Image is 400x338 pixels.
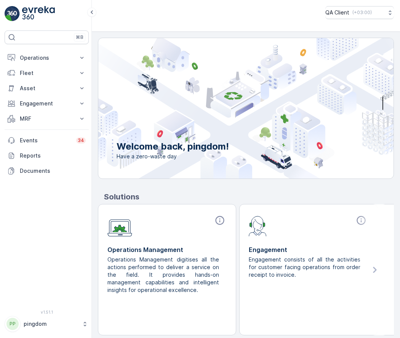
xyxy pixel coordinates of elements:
p: Engagement consists of all the activities for customer facing operations from order receipt to in... [249,256,362,279]
p: Engagement [249,245,368,254]
img: module-icon [107,215,132,237]
p: Operations Management [107,245,227,254]
p: Events [20,137,72,144]
button: PPpingdom [5,316,89,332]
p: ⌘B [76,34,83,40]
button: Fleet [5,65,89,81]
button: Engagement [5,96,89,111]
p: Operations [20,54,74,62]
span: Have a zero-waste day [117,153,229,160]
p: Asset [20,84,74,92]
a: Events34 [5,133,89,148]
p: MRF [20,115,74,123]
p: Operations Management digitises all the actions performed to deliver a service on the field. It p... [107,256,221,294]
p: 34 [78,137,84,143]
p: Welcome back, pingdom! [117,140,229,153]
a: Reports [5,148,89,163]
span: v 1.51.1 [5,310,89,314]
p: pingdom [24,320,78,328]
button: QA Client(+03:00) [325,6,394,19]
button: MRF [5,111,89,126]
button: Asset [5,81,89,96]
p: Reports [20,152,86,159]
img: logo [5,6,20,21]
img: logo_light-DOdMpM7g.png [22,6,55,21]
img: city illustration [64,38,394,179]
button: Operations [5,50,89,65]
img: module-icon [249,215,267,236]
p: ( +03:00 ) [352,10,372,16]
p: Fleet [20,69,74,77]
p: QA Client [325,9,349,16]
a: Documents [5,163,89,179]
div: PP [6,318,19,330]
p: Engagement [20,100,74,107]
p: Solutions [104,191,394,202]
p: Documents [20,167,86,175]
